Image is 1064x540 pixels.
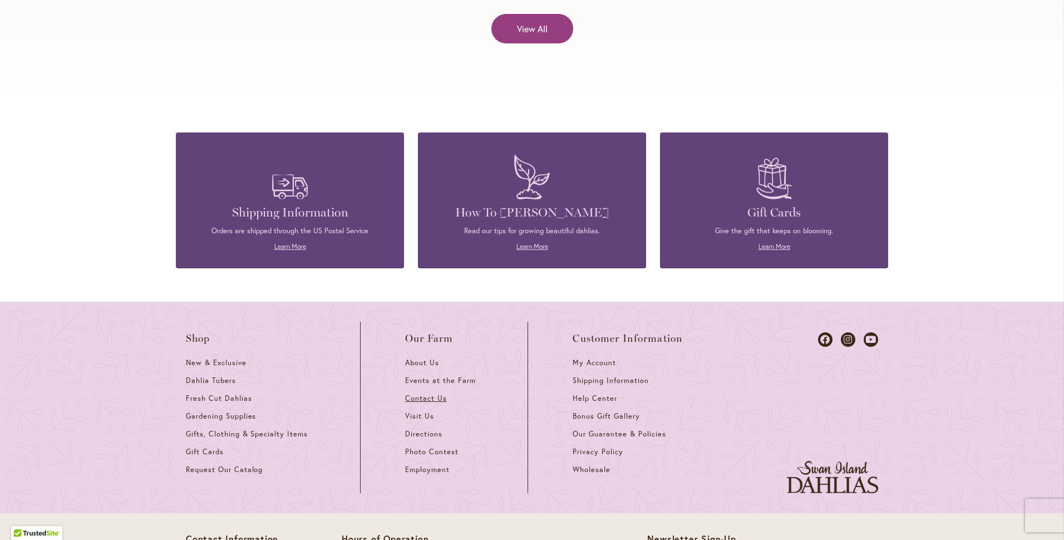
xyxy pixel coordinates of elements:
[405,411,434,421] span: Visit Us
[186,465,263,474] span: Request Our Catalog
[573,429,666,439] span: Our Guarantee & Policies
[405,394,447,403] span: Contact Us
[274,242,306,251] a: Learn More
[573,376,648,385] span: Shipping Information
[186,447,224,456] span: Gift Cards
[573,447,623,456] span: Privacy Policy
[405,429,442,439] span: Directions
[405,465,450,474] span: Employment
[516,242,548,251] a: Learn More
[193,226,387,236] p: Orders are shipped through the US Postal Service
[573,394,617,403] span: Help Center
[186,411,256,421] span: Gardening Supplies
[435,205,629,220] h4: How To [PERSON_NAME]
[573,465,610,474] span: Wholesale
[435,226,629,236] p: Read our tips for growing beautiful dahlias.
[677,226,871,236] p: Give the gift that keeps on blooming.
[491,14,573,43] a: View All
[841,332,855,347] a: Dahlias on Instagram
[405,376,475,385] span: Events at the Farm
[186,429,308,439] span: Gifts, Clothing & Specialty Items
[517,22,548,35] span: View All
[193,205,387,220] h4: Shipping Information
[864,332,878,347] a: Dahlias on Youtube
[573,411,639,421] span: Bonus Gift Gallery
[758,242,790,251] a: Learn More
[186,394,252,403] span: Fresh Cut Dahlias
[186,376,236,385] span: Dahlia Tubers
[573,358,616,367] span: My Account
[677,205,871,220] h4: Gift Cards
[405,358,439,367] span: About Us
[186,358,247,367] span: New & Exclusive
[818,332,833,347] a: Dahlias on Facebook
[186,333,210,344] span: Shop
[405,447,459,456] span: Photo Contest
[405,333,453,344] span: Our Farm
[573,333,683,344] span: Customer Information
